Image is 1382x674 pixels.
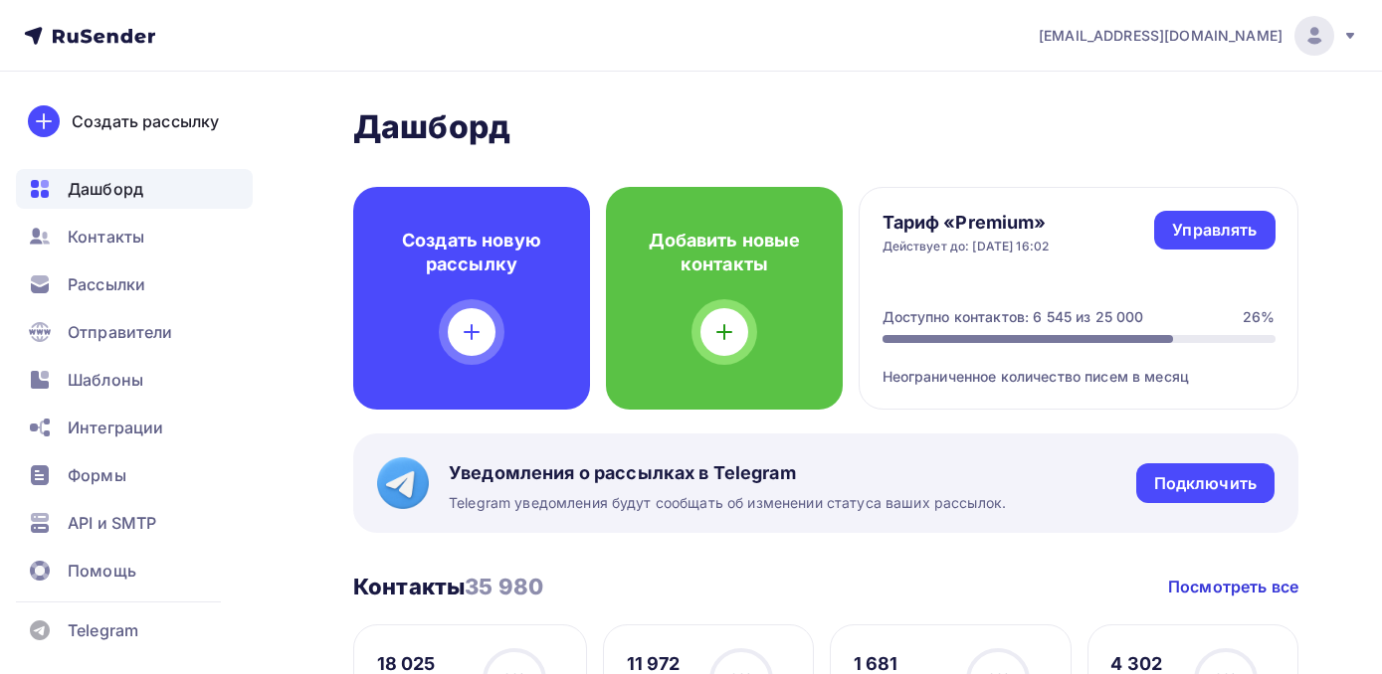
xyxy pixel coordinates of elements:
span: [EMAIL_ADDRESS][DOMAIN_NAME] [1039,26,1283,46]
h3: Контакты [353,573,543,600]
div: 26% [1243,307,1275,327]
a: Посмотреть все [1168,575,1298,598]
span: Telegram уведомления будут сообщать об изменении статуса ваших рассылок. [449,493,1006,513]
span: Дашборд [68,177,143,201]
a: Шаблоны [16,360,253,400]
a: Рассылки [16,264,253,304]
div: Доступно контактов: 6 545 из 25 000 [883,307,1144,327]
span: Telegram [68,618,138,642]
h4: Тариф «Premium» [883,211,1050,235]
a: Дашборд [16,169,253,209]
a: Контакты [16,217,253,256]
a: [EMAIL_ADDRESS][DOMAIN_NAME] [1039,16,1358,56]
div: Действует до: [DATE] 16:02 [883,239,1050,254]
span: Уведомления о рассылках в Telegram [449,461,1006,485]
span: Интеграции [68,416,163,439]
span: API и SMTP [68,511,156,535]
span: 35 980 [465,574,543,599]
a: Отправители [16,312,253,352]
div: Управлять [1172,219,1257,242]
div: Подключить [1154,472,1257,495]
div: Создать рассылку [72,109,219,133]
span: Контакты [68,225,144,249]
span: Формы [68,463,126,487]
h4: Добавить новые контакты [638,229,811,276]
span: Шаблоны [68,368,143,392]
h4: Создать новую рассылку [385,229,558,276]
h2: Дашборд [353,107,1298,147]
a: Формы [16,455,253,495]
div: Неограниченное количество писем в месяц [883,343,1276,387]
span: Помощь [68,559,136,583]
span: Рассылки [68,272,145,296]
span: Отправители [68,320,173,344]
